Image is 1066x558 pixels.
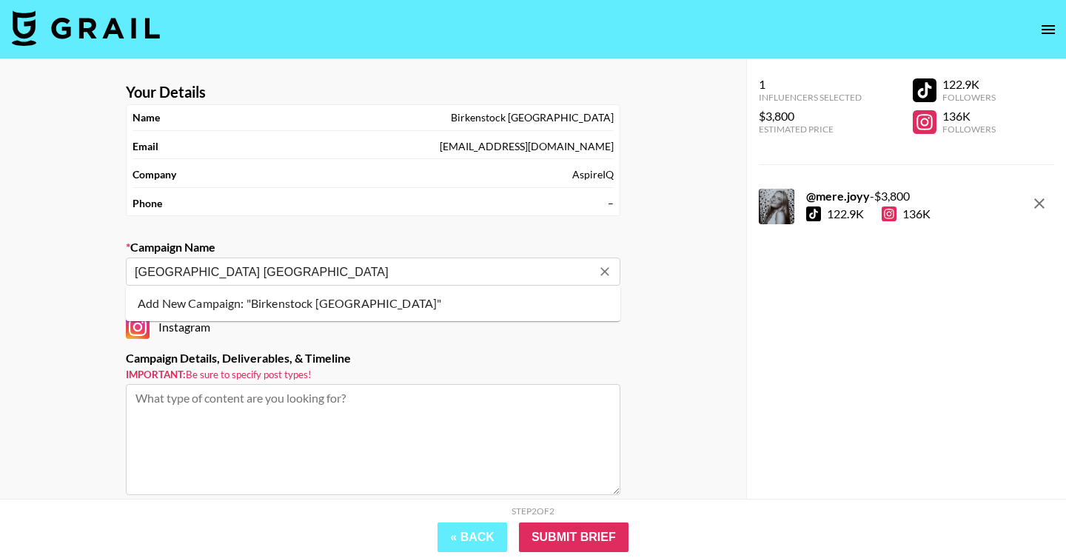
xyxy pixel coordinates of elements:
[759,109,862,124] div: $3,800
[942,77,996,92] div: 122.9K
[126,240,620,255] label: Campaign Name
[12,10,160,46] img: Grail Talent
[806,189,931,204] div: - $ 3,800
[942,109,996,124] div: 136K
[512,505,554,517] div: Step 2 of 2
[759,124,862,135] div: Estimated Price
[126,369,186,380] strong: Important:
[135,263,591,280] input: Old Town Road - Lil Nas X + Billy Ray Cyrus
[759,77,862,92] div: 1
[759,92,862,103] div: Influencers Selected
[126,292,620,315] li: Add New Campaign: "Birkenstock [GEOGRAPHIC_DATA]"
[594,261,615,282] button: Clear
[126,369,620,381] small: Be sure to specify post types!
[1033,15,1063,44] button: open drawer
[126,351,620,366] label: Campaign Details, Deliverables, & Timeline
[451,111,614,124] div: Birkenstock [GEOGRAPHIC_DATA]
[806,189,870,203] strong: @ mere.joyy
[882,206,931,221] div: 136K
[1025,189,1054,218] button: remove
[133,140,158,153] strong: Email
[133,111,160,124] strong: Name
[519,522,628,552] input: Submit Brief
[126,83,206,101] strong: Your Details
[827,206,864,221] div: 122.9K
[126,315,150,339] img: Instagram
[572,168,614,181] div: AspireIQ
[608,197,614,210] div: –
[438,522,507,552] button: « Back
[440,140,614,153] div: [EMAIL_ADDRESS][DOMAIN_NAME]
[126,315,620,339] div: Instagram
[133,168,176,181] strong: Company
[133,197,162,210] strong: Phone
[942,124,996,135] div: Followers
[942,92,996,103] div: Followers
